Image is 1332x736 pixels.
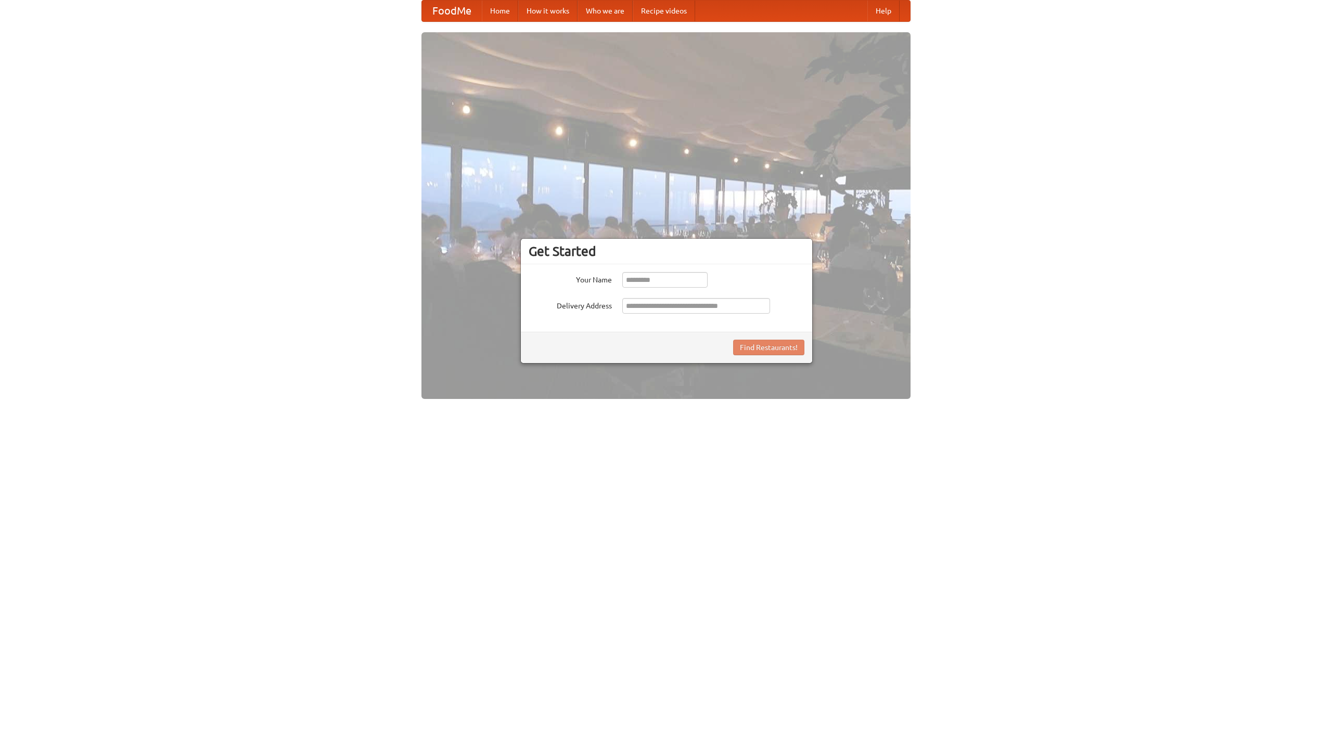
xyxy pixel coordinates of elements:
a: FoodMe [422,1,482,21]
a: Who we are [578,1,633,21]
a: Help [867,1,900,21]
label: Delivery Address [529,298,612,311]
a: How it works [518,1,578,21]
button: Find Restaurants! [733,340,804,355]
h3: Get Started [529,243,804,259]
a: Recipe videos [633,1,695,21]
label: Your Name [529,272,612,285]
a: Home [482,1,518,21]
